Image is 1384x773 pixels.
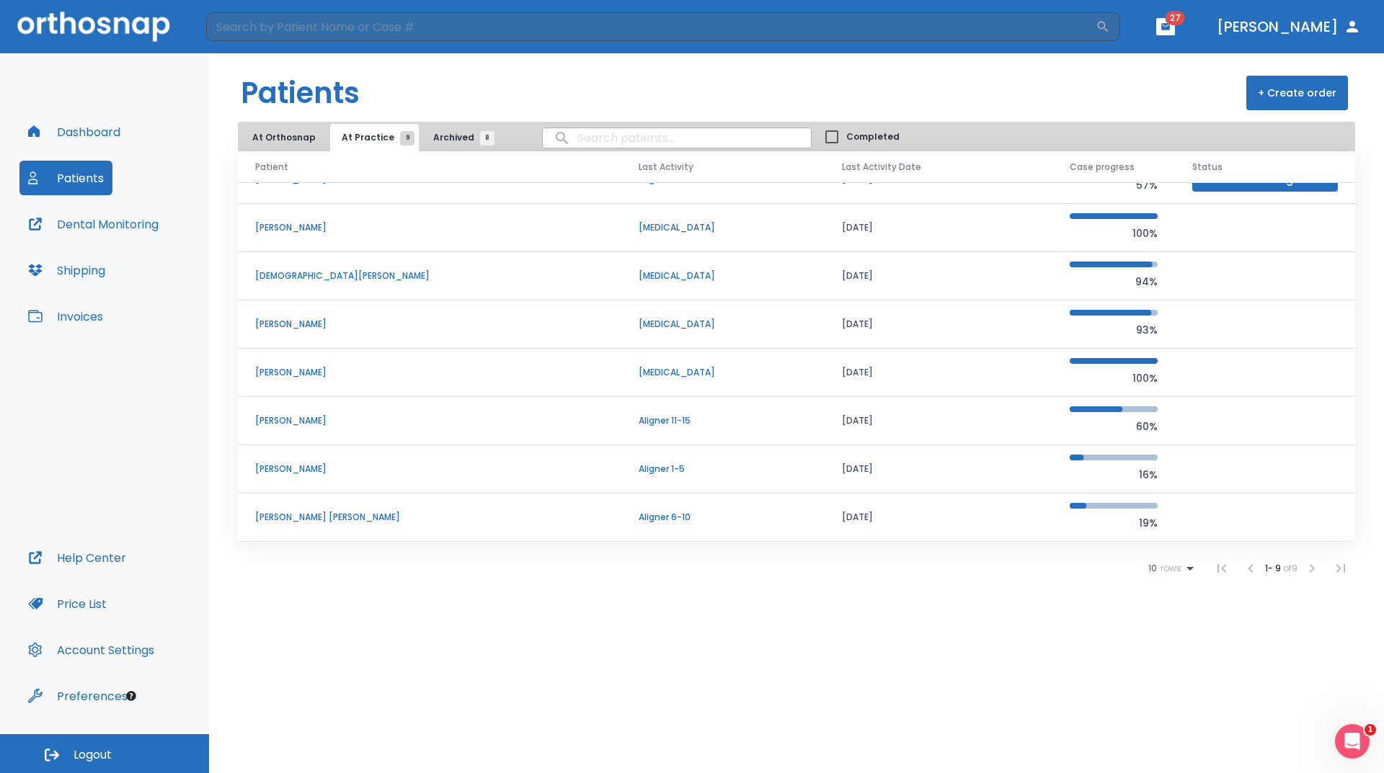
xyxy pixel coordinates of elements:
h1: Patients [241,71,360,115]
input: search [543,124,811,152]
p: Aligner 1-5 [639,463,808,475]
span: Patient [255,161,288,174]
p: [PERSON_NAME] [255,463,604,475]
p: 94% [1070,273,1158,290]
p: 100% [1070,370,1158,387]
div: Tooltip anchor [125,689,138,702]
p: [PERSON_NAME] [255,318,604,331]
p: 60% [1070,418,1158,435]
td: [DATE] [825,493,1052,542]
span: rows [1157,563,1181,573]
p: [MEDICAL_DATA] [639,221,808,234]
button: [PERSON_NAME] [1211,14,1367,40]
span: 1 [1365,724,1376,736]
span: Completed [846,130,900,143]
button: Price List [19,586,115,621]
button: Shipping [19,253,114,287]
div: tabs [241,124,502,151]
input: Search by Patient Name or Case # [206,12,1096,41]
button: Account Settings [19,633,163,667]
p: 57% [1070,177,1158,194]
span: 8 [480,131,494,146]
span: Last Activity [639,161,693,174]
p: 100% [1070,225,1158,242]
p: [MEDICAL_DATA] [639,318,808,331]
span: 1 - 9 [1265,562,1283,574]
span: Status [1192,161,1223,174]
span: 27 [1166,11,1185,25]
td: [DATE] [825,300,1052,349]
iframe: Intercom live chat [1335,724,1370,759]
p: [PERSON_NAME] [255,221,604,234]
td: [DATE] [825,204,1052,252]
p: [PERSON_NAME] [255,414,604,427]
span: Logout [74,747,112,763]
button: Preferences [19,679,136,713]
p: [PERSON_NAME] [255,366,604,379]
button: Invoices [19,299,112,334]
p: [DEMOGRAPHIC_DATA][PERSON_NAME] [255,269,604,282]
p: [PERSON_NAME] [PERSON_NAME] [255,511,604,524]
button: Patients [19,161,112,195]
button: Dashboard [19,115,129,149]
p: [MEDICAL_DATA] [639,269,808,282]
td: [DATE] [825,252,1052,300]
p: Aligner 6-10 [639,511,808,524]
button: Dental Monitoring [19,207,167,241]
button: Help Center [19,540,135,575]
td: [DATE] [825,445,1052,493]
button: + Create order [1246,76,1348,110]
button: At Orthosnap [241,124,327,151]
p: 16% [1070,466,1158,483]
td: [DATE] [825,397,1052,445]
p: 93% [1070,321,1158,339]
img: Orthosnap [17,12,170,41]
p: 19% [1070,514,1158,532]
p: Aligner 11-15 [639,414,808,427]
p: [MEDICAL_DATA] [639,366,808,379]
span: of 9 [1283,562,1297,574]
span: Archived [433,131,487,144]
span: Case progress [1070,161,1135,174]
span: At Practice [342,131,407,144]
span: 10 [1148,563,1157,573]
span: 9 [400,131,414,146]
span: Last Activity Date [842,161,921,174]
td: [DATE] [825,349,1052,397]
